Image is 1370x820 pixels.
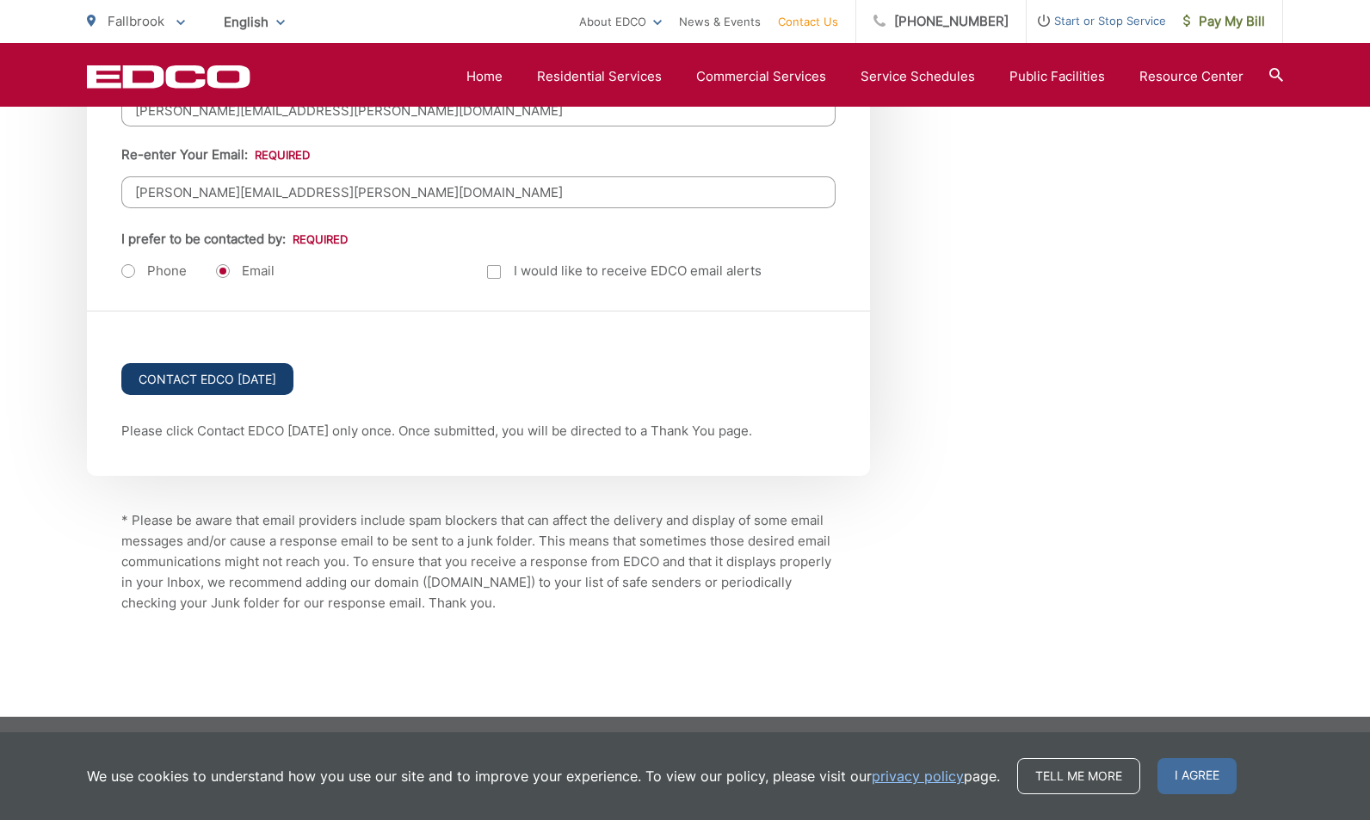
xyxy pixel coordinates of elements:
p: * Please be aware that email providers include spam blockers that can affect the delivery and dis... [121,510,836,613]
label: I prefer to be contacted by: [121,231,348,247]
a: privacy policy [872,766,964,786]
span: Pay My Bill [1183,11,1265,32]
a: Resource Center [1139,66,1243,87]
span: Fallbrook [108,13,164,29]
p: Please click Contact EDCO [DATE] only once. Once submitted, you will be directed to a Thank You p... [121,421,836,441]
input: Contact EDCO [DATE] [121,363,293,395]
a: Residential Services [537,66,662,87]
a: News & Events [679,11,761,32]
p: We use cookies to understand how you use our site and to improve your experience. To view our pol... [87,766,1000,786]
span: I agree [1157,758,1237,794]
a: Tell me more [1017,758,1140,794]
a: Home [466,66,503,87]
a: Commercial Services [696,66,826,87]
label: Re-enter Your Email: [121,147,310,163]
a: Public Facilities [1009,66,1105,87]
label: Phone [121,262,187,280]
label: Email [216,262,275,280]
a: Contact Us [778,11,838,32]
span: English [211,7,298,37]
a: EDCD logo. Return to the homepage. [87,65,250,89]
a: About EDCO [579,11,662,32]
label: I would like to receive EDCO email alerts [487,261,762,281]
a: Service Schedules [861,66,975,87]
